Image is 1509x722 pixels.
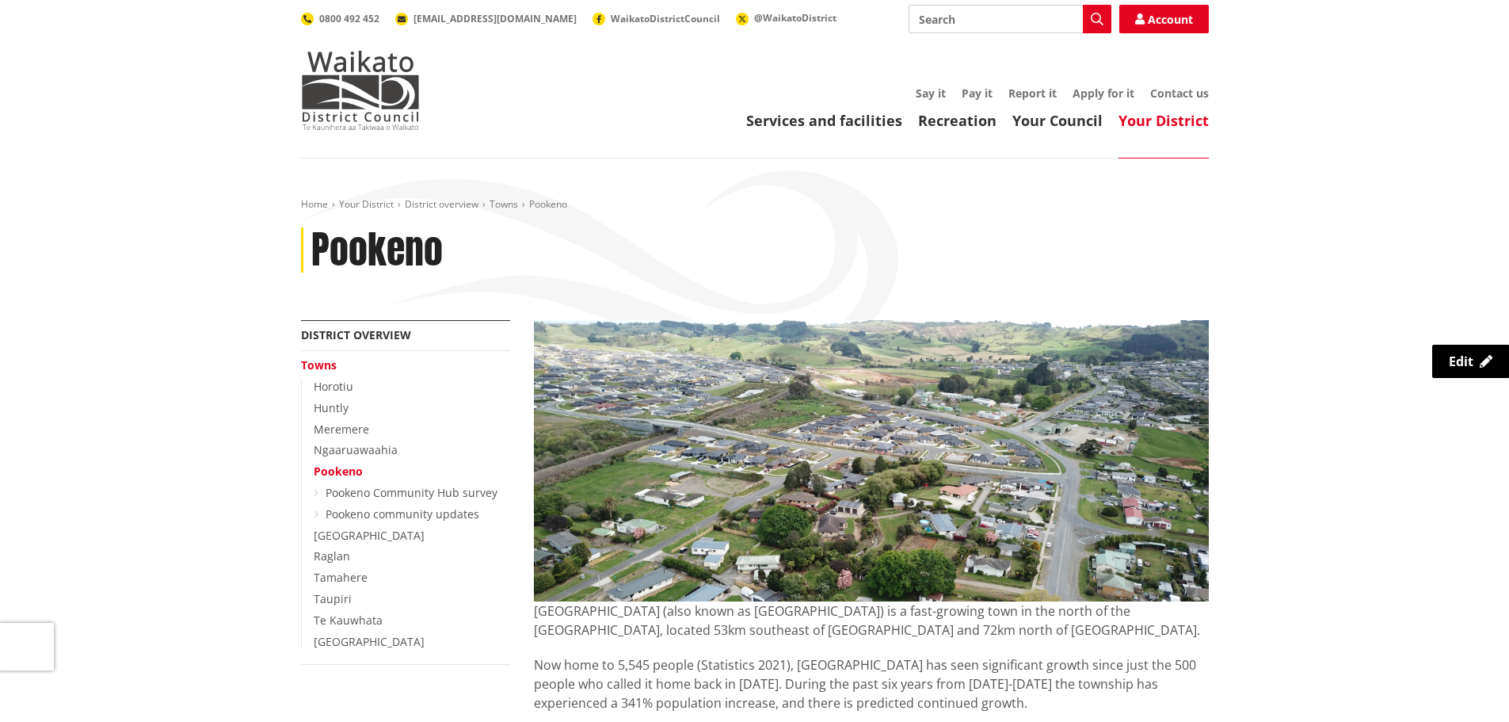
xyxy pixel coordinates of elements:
[490,197,518,211] a: Towns
[314,400,349,415] a: Huntly
[314,613,383,628] a: Te Kauwhata
[736,11,836,25] a: @WaikatoDistrict
[301,197,328,211] a: Home
[1073,86,1134,101] a: Apply for it
[314,379,353,394] a: Horotiu
[314,634,425,649] a: [GEOGRAPHIC_DATA]
[1118,111,1209,130] a: Your District
[1449,353,1473,370] span: Edit
[1012,111,1103,130] a: Your Council
[918,111,996,130] a: Recreation
[311,227,443,273] h1: Pookeno
[326,506,479,521] a: Pookeno community updates
[611,12,720,25] span: WaikatoDistrictCouncil
[534,320,1209,602] img: Pokeno town
[339,197,394,211] a: Your District
[916,86,946,101] a: Say it
[314,528,425,543] a: [GEOGRAPHIC_DATA]
[301,12,379,25] a: 0800 492 452
[529,197,567,211] span: Pookeno
[413,12,577,25] span: [EMAIL_ADDRESS][DOMAIN_NAME]
[746,111,902,130] a: Services and facilities
[314,570,368,585] a: Tamahere
[314,591,352,606] a: Taupiri
[534,655,1209,712] p: Now home to 5,545 people (Statistics 2021), [GEOGRAPHIC_DATA] has seen significant growth since j...
[314,442,398,457] a: Ngaaruawaahia
[1008,86,1057,101] a: Report it
[405,197,478,211] a: District overview
[909,5,1111,33] input: Search input
[319,12,379,25] span: 0800 492 452
[593,12,720,25] a: WaikatoDistrictCouncil
[754,11,836,25] span: @WaikatoDistrict
[962,86,993,101] a: Pay it
[534,602,1209,640] p: [GEOGRAPHIC_DATA] (also known as [GEOGRAPHIC_DATA]) is a fast-growing town in the north of the [G...
[314,548,350,563] a: Raglan
[301,51,420,130] img: Waikato District Council - Te Kaunihera aa Takiwaa o Waikato
[1119,5,1209,33] a: Account
[301,198,1209,212] nav: breadcrumb
[314,422,369,437] a: Meremere
[301,357,337,372] a: Towns
[1150,86,1209,101] a: Contact us
[314,464,363,479] a: Pookeno
[395,12,577,25] a: [EMAIL_ADDRESS][DOMAIN_NAME]
[301,327,411,342] a: District overview
[1432,345,1509,378] a: Edit
[326,485,497,500] a: Pookeno Community Hub survey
